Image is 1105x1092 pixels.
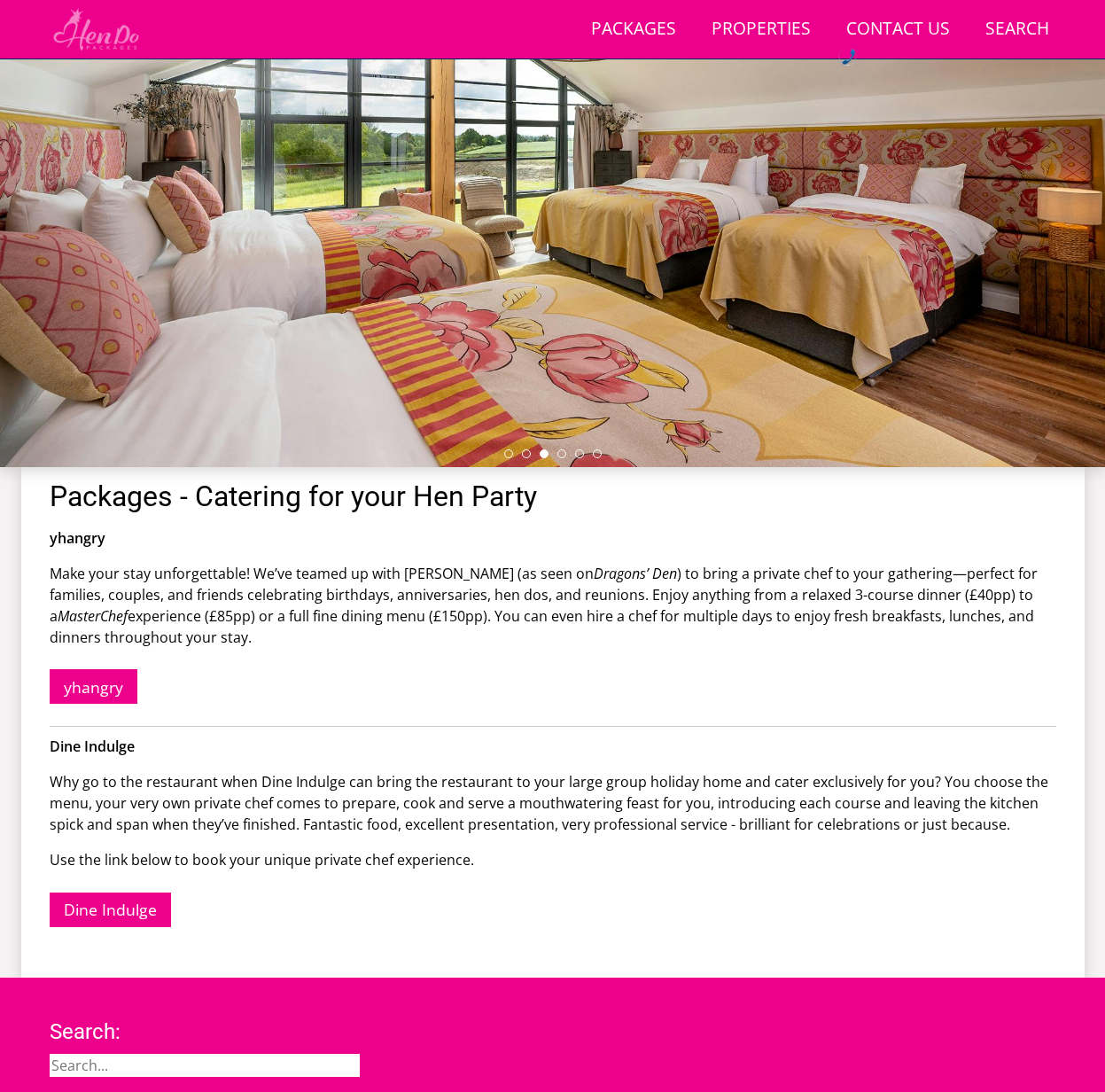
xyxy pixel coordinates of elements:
h3: Search: [50,1020,360,1043]
div: Call: 01823 804502 [839,49,856,65]
a: yhangry [50,669,137,704]
a: Dine Indulge [50,893,171,927]
p: Use the link below to book your unique private chef experience. [50,849,1056,870]
img: Hen Do Packages [50,7,143,51]
h1: Packages - Catering for your Hen Party [50,481,1056,512]
em: MasterChef [58,606,128,626]
input: Search... [50,1054,360,1077]
a: Contact Us [839,10,957,50]
a: Properties [704,10,818,50]
strong: yhangry [50,528,105,548]
p: Why go to the restaurant when Dine Indulge can bring the restaurant to your large group holiday h... [50,771,1056,835]
strong: Dine Indulge [50,737,135,756]
em: Dragons’ Den [594,564,677,583]
p: Make your stay unforgettable! We’ve teamed up with [PERSON_NAME] (as seen on ) to bring a private... [50,563,1056,648]
a: Search [978,10,1056,50]
a: Packages [584,10,683,50]
img: hfpfyWBK5wQHBAGPgDf9c6qAYOxxMAAAAASUVORK5CYII= [842,49,856,65]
